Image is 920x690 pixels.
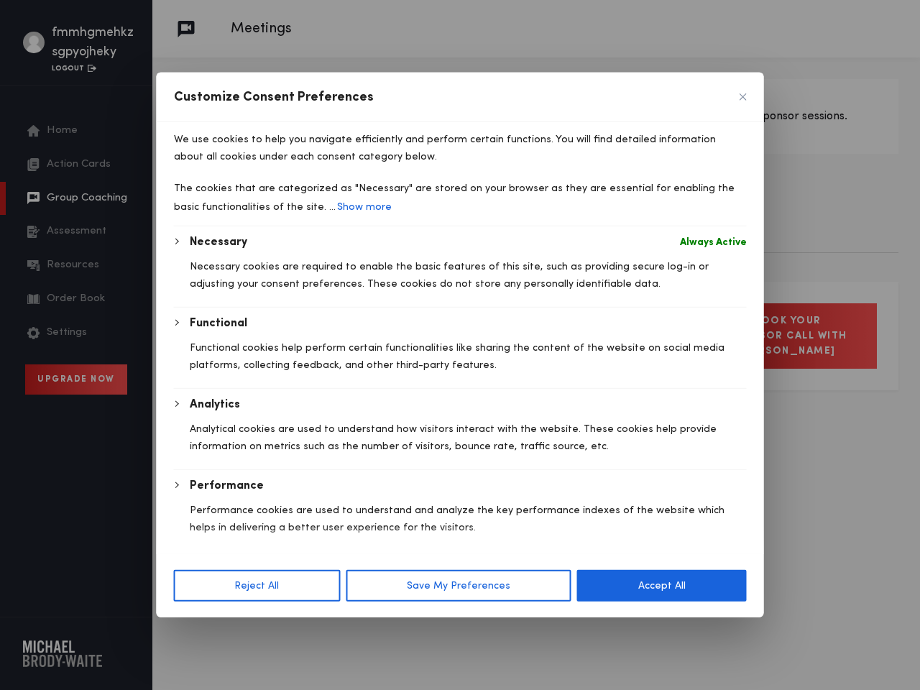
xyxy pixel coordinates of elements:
[190,420,747,455] p: Analytical cookies are used to understand how visitors interact with the website. These cookies h...
[346,570,571,602] button: Save My Preferences
[190,258,747,293] p: Necessary cookies are required to enable the basic features of this site, such as providing secur...
[740,93,747,101] button: [cky_preference_close_label]
[174,88,374,106] span: Customize Consent Preferences
[740,93,747,101] img: Close
[190,234,247,251] button: Necessary
[190,339,747,374] p: Functional cookies help perform certain functionalities like sharing the content of the website o...
[336,197,393,217] button: Show more
[680,234,747,251] span: Always Active
[190,315,247,332] button: Functional
[174,131,747,165] p: We use cookies to help you navigate efficiently and perform certain functions. You will find deta...
[174,180,747,217] p: The cookies that are categorized as "Necessary" are stored on your browser as they are essential ...
[190,502,747,536] p: Performance cookies are used to understand and analyze the key performance indexes of the website...
[190,396,240,413] button: Analytics
[157,73,764,617] div: Customise Consent Preferences
[190,477,264,494] button: Performance
[577,570,747,602] button: Accept All
[174,570,341,602] button: Reject All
